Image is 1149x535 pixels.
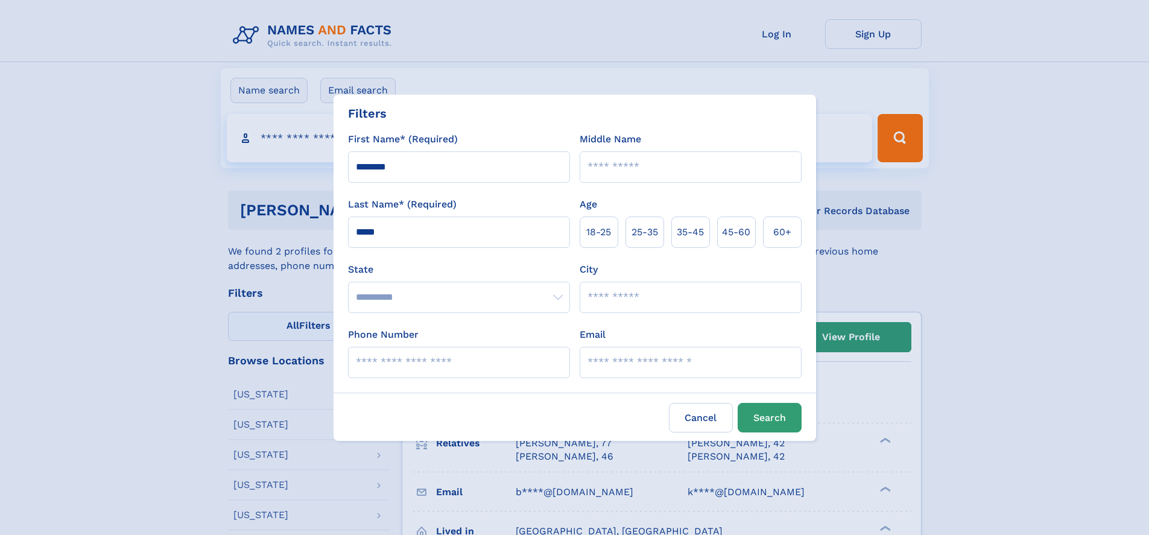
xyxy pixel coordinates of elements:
label: City [580,262,598,277]
label: Phone Number [348,328,419,342]
span: 18‑25 [586,225,611,239]
label: Cancel [669,403,733,432]
label: Email [580,328,606,342]
div: Filters [348,104,387,122]
button: Search [738,403,802,432]
label: State [348,262,570,277]
label: First Name* (Required) [348,132,458,147]
span: 45‑60 [722,225,750,239]
span: 25‑35 [631,225,658,239]
span: 60+ [773,225,791,239]
label: Middle Name [580,132,641,147]
span: 35‑45 [677,225,704,239]
label: Last Name* (Required) [348,197,457,212]
label: Age [580,197,597,212]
